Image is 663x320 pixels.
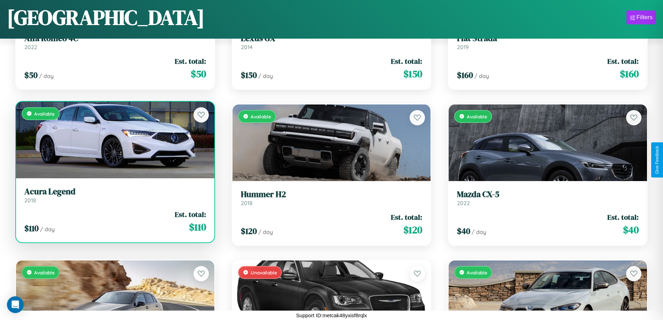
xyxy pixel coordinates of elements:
p: Support ID: metcak48yxisf8rqlx [296,311,367,320]
span: / day [40,226,55,233]
span: 2019 [457,44,469,50]
span: Available [467,114,487,119]
span: 2018 [241,200,253,206]
span: 2022 [457,200,470,206]
span: $ 40 [623,223,639,237]
a: Mazda CX-52022 [457,189,639,206]
a: Alfa Romeo 4C2022 [24,33,206,50]
span: Est. total: [175,209,206,219]
span: $ 160 [620,67,639,81]
span: $ 160 [457,69,473,81]
a: Acura Legend2018 [24,187,206,204]
div: Open Intercom Messenger [7,296,24,313]
a: Lexus GX2014 [241,33,423,50]
span: / day [258,72,273,79]
span: Est. total: [607,212,639,222]
span: 2018 [24,197,36,204]
span: 2014 [241,44,253,50]
h3: Hummer H2 [241,189,423,200]
span: $ 120 [403,223,422,237]
a: Fiat Strada2019 [457,33,639,50]
a: Hummer H22018 [241,189,423,206]
span: $ 150 [403,67,422,81]
span: / day [258,228,273,235]
span: / day [474,72,489,79]
h3: Lexus GX [241,33,423,44]
h3: Fiat Strada [457,33,639,44]
span: Unavailable [251,270,277,275]
span: $ 110 [24,223,39,234]
h3: Acura Legend [24,187,206,197]
h1: [GEOGRAPHIC_DATA] [7,3,205,32]
span: Available [251,114,271,119]
span: $ 40 [457,225,470,237]
span: Available [34,270,55,275]
span: / day [39,72,54,79]
span: 2022 [24,44,37,50]
button: Filters [626,10,656,24]
span: Est. total: [391,212,422,222]
span: / day [472,228,486,235]
span: $ 50 [24,69,38,81]
span: $ 50 [191,67,206,81]
span: $ 110 [189,220,206,234]
h3: Mazda CX-5 [457,189,639,200]
span: $ 150 [241,69,257,81]
span: $ 120 [241,225,257,237]
div: Filters [637,14,653,21]
span: Est. total: [607,56,639,66]
div: Give Feedback [655,146,660,174]
span: Est. total: [175,56,206,66]
h3: Alfa Romeo 4C [24,33,206,44]
span: Available [34,111,55,117]
span: Est. total: [391,56,422,66]
span: Available [467,270,487,275]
